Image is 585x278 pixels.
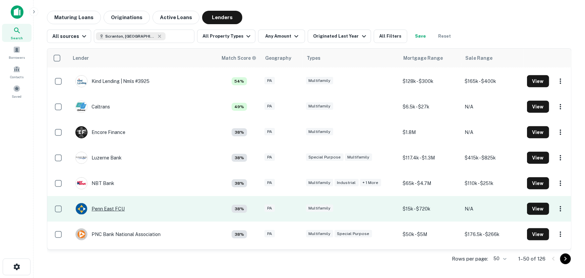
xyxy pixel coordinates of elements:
td: $6.5k - $27k [399,94,461,120]
h6: Match Score [222,54,255,62]
div: PNC Bank National Association [75,228,161,240]
a: Search [2,24,32,42]
td: $117.4k - $1.3M [399,145,461,171]
div: Multifamily [306,77,333,85]
div: Mortgage Range [403,54,443,62]
button: View [527,228,549,240]
span: Borrowers [9,55,25,60]
a: Borrowers [2,43,32,61]
td: $65k - $4.7M [399,171,461,196]
td: $105k - $240k [461,247,523,273]
p: Rows per page: [452,255,488,263]
td: N/A [461,120,523,145]
button: All sources [47,30,91,43]
span: Search [11,35,23,41]
img: picture [76,101,87,112]
div: Multifamily [306,204,333,212]
td: $1.8M [399,120,461,145]
img: picture [76,229,87,240]
div: PA [265,153,275,161]
td: N/A [461,94,523,120]
div: Capitalize uses an advanced AI algorithm to match your search with the best lender. The match sco... [222,54,256,62]
td: N/A [461,196,523,222]
button: Reset [434,30,456,43]
div: Capitalize uses an advanced AI algorithm to match your search with the best lender. The match sco... [232,128,247,136]
div: Types [307,54,321,62]
p: E F [78,129,84,136]
div: PA [265,204,275,212]
div: Caltrans [75,101,110,113]
a: Contacts [2,63,32,81]
td: $128k - $300k [399,68,461,94]
div: Special Purpose [335,230,372,238]
div: Capitalize uses an advanced AI algorithm to match your search with the best lender. The match sco... [232,179,247,187]
span: Saved [12,94,22,99]
div: Capitalize uses an advanced AI algorithm to match your search with the best lender. The match sco... [232,77,247,85]
div: PA [265,128,275,136]
div: PA [265,102,275,110]
img: picture [76,152,87,164]
div: Penn East FCU [75,203,125,215]
td: $176.5k - $266k [461,222,523,247]
div: Multifamily [306,128,333,136]
button: All Property Types [197,30,255,43]
div: Luzerne Bank [75,152,122,164]
div: Lender [73,54,89,62]
div: PA [265,230,275,238]
div: Capitalize uses an advanced AI algorithm to match your search with the best lender. The match sco... [232,154,247,162]
th: Types [303,49,399,67]
button: Originations [104,11,150,24]
div: Multifamily [306,230,333,238]
div: Special Purpose [306,153,344,161]
th: Sale Range [461,49,523,67]
div: 50 [491,254,508,264]
img: capitalize-icon.png [11,5,23,19]
td: $15k - $720k [399,196,461,222]
div: Capitalize uses an advanced AI algorithm to match your search with the best lender. The match sco... [232,230,247,238]
div: NBT Bank [75,177,114,189]
button: View [527,75,549,87]
div: Industrial [335,179,359,187]
th: Mortgage Range [399,49,461,67]
button: All Filters [374,30,407,43]
button: View [527,101,549,113]
button: Any Amount [258,30,305,43]
button: Save your search to get updates of matches that match your search criteria. [410,30,431,43]
span: Contacts [10,74,23,80]
a: Saved [2,82,32,100]
button: Go to next page [560,253,571,264]
button: Active Loans [153,11,199,24]
button: View [527,152,549,164]
button: Lenders [202,11,242,24]
p: 1–50 of 126 [518,255,545,263]
td: $110k - $251k [461,171,523,196]
div: Multifamily [306,102,333,110]
img: picture [76,76,87,87]
div: + 1 more [360,179,381,187]
div: PA [265,77,275,85]
div: Capitalize uses an advanced AI algorithm to match your search with the best lender. The match sco... [232,205,247,213]
th: Lender [69,49,218,67]
div: Encore Finance [75,126,125,138]
img: picture [76,178,87,189]
div: All sources [52,32,88,40]
button: View [527,126,549,138]
th: Capitalize uses an advanced AI algorithm to match your search with the best lender. The match sco... [218,49,261,67]
th: Geography [261,49,303,67]
td: $415k - $825k [461,145,523,171]
span: Scranton, [GEOGRAPHIC_DATA], [GEOGRAPHIC_DATA] [105,33,156,39]
div: Geography [265,54,291,62]
button: View [527,203,549,215]
iframe: Chat Widget [551,224,585,257]
img: picture [76,203,87,215]
button: Originated Last Year [308,30,371,43]
td: $165k - $400k [461,68,523,94]
div: PA [265,179,275,187]
div: Kind Lending | Nmls #3925 [75,75,150,87]
td: $123k - $336k [399,247,461,273]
